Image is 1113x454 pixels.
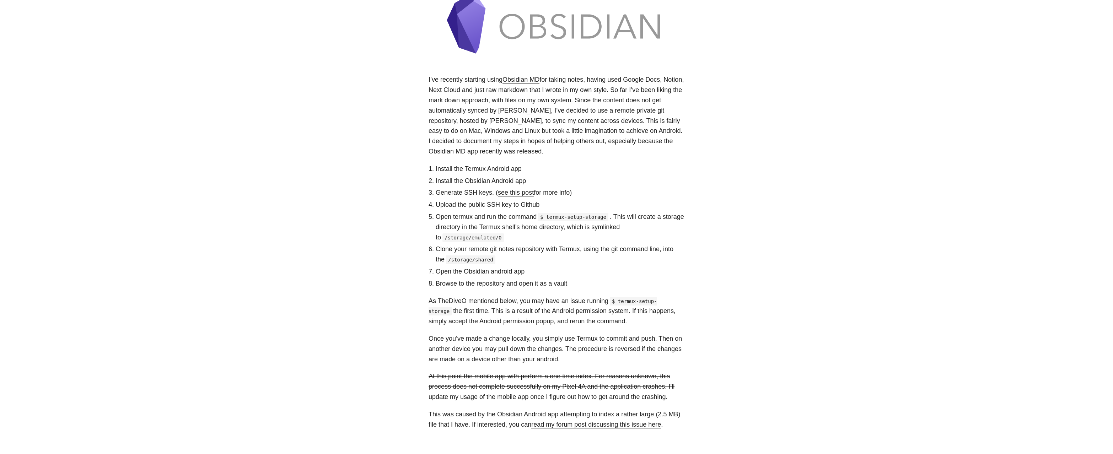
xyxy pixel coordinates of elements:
[436,244,684,265] li: Clone your remote git notes repository with Termux, using the git command line, into the
[446,255,495,264] code: /storage/shared
[436,176,684,186] li: Install the Obsidian Android app
[502,76,539,83] a: Obsidian MD
[531,421,661,428] a: read my forum post discussing this issue here
[429,334,684,364] p: Once you’ve made a change locally, you simply use Termux to commit and push. Then on another devi...
[538,213,608,221] code: $ termux-setup-storage
[429,409,684,430] p: This was caused by the Obsidian Android app attempting to index a rather large (2.5 MB) file that...
[436,200,684,210] li: Upload the public SSH key to Github
[429,373,674,400] del: At this point the mobile app with perform a one time index. For reasons unknown, this process doe...
[436,188,684,198] li: Generate SSH keys. ( for more info)
[429,75,684,156] p: I’ve recently starting using for taking notes, having used Google Docs, Notion, Next Cloud and ju...
[436,164,684,174] li: Install the Termux Android app
[429,296,684,326] p: As TheDiveO mentioned below, you may have an issue running the first time. This is a result of th...
[436,212,684,242] li: Open termux and run the command . This will create a storage directory in the Termux shell’s home...
[436,266,684,277] li: Open the Obsidian android app
[498,189,534,196] a: see this post
[442,233,504,242] code: /storage/emulated/0
[436,279,684,289] li: Browse to the repository and open it as a vault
